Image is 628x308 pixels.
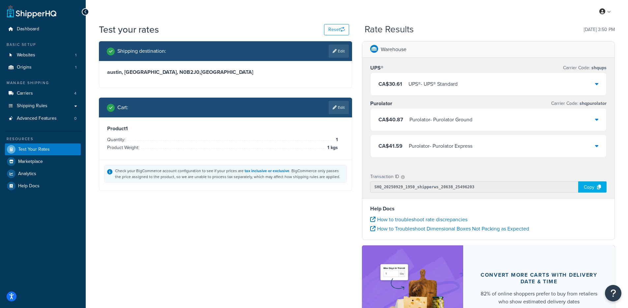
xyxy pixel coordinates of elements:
[584,25,615,34] p: [DATE] 3:50 PM
[479,272,599,285] div: Convert more carts with delivery date & time
[329,101,349,114] a: Edit
[5,87,81,100] li: Carriers
[115,168,344,180] div: Check your BigCommerce account configuration to see if your prices are . BigCommerce only passes ...
[409,141,472,151] div: Purolator - Purolator Express
[370,225,529,232] a: How to Troubleshoot Dimensional Boxes Not Packing as Expected
[551,99,607,108] p: Carrier Code:
[365,24,414,35] h2: Rate Results
[378,142,403,150] span: CA$41.59
[5,143,81,155] a: Test Your Rates
[107,144,141,151] span: Product Weight:
[17,26,39,32] span: Dashboard
[408,79,458,89] div: UPS® - UPS® Standard
[99,23,159,36] h1: Test your rates
[17,103,47,109] span: Shipping Rules
[370,100,392,107] h3: Purolator
[5,23,81,35] a: Dashboard
[563,63,607,73] p: Carrier Code:
[5,49,81,61] a: Websites1
[18,159,43,165] span: Marketplace
[370,172,399,181] p: Transaction ID
[370,216,467,223] a: How to troubleshoot rate discrepancies
[378,116,403,123] span: CA$40.87
[378,80,402,88] span: CA$30.61
[17,65,32,70] span: Origins
[18,183,40,189] span: Help Docs
[578,100,607,107] span: shqpurolator
[370,65,383,71] h3: UPS®
[107,125,344,132] h3: Product 1
[5,80,81,86] div: Manage Shipping
[17,91,33,96] span: Carriers
[74,91,76,96] span: 4
[479,290,599,306] div: 82% of online shoppers prefer to buy from retailers who show estimated delivery dates
[5,180,81,192] a: Help Docs
[107,136,127,143] span: Quantity:
[326,144,338,152] span: 1 kgs
[18,171,36,177] span: Analytics
[245,168,289,174] a: tax inclusive or exclusive
[605,285,621,301] button: Open Resource Center
[17,52,35,58] span: Websites
[75,65,76,70] span: 1
[5,49,81,61] li: Websites
[5,87,81,100] a: Carriers4
[75,52,76,58] span: 1
[381,45,406,54] p: Warehouse
[5,42,81,47] div: Basic Setup
[334,136,338,144] span: 1
[5,112,81,125] li: Advanced Features
[578,181,607,193] div: Copy
[5,168,81,180] a: Analytics
[5,136,81,142] div: Resources
[5,100,81,112] a: Shipping Rules
[5,61,81,74] a: Origins1
[5,61,81,74] li: Origins
[74,116,76,121] span: 0
[324,24,349,35] button: Reset
[17,116,57,121] span: Advanced Features
[409,115,472,124] div: Purolator - Purolator Ground
[107,69,344,76] h3: austin, [GEOGRAPHIC_DATA], N0B2J0 , [GEOGRAPHIC_DATA]
[329,45,349,58] a: Edit
[5,112,81,125] a: Advanced Features0
[117,105,128,110] h2: Cart :
[370,205,607,213] h4: Help Docs
[117,48,166,54] h2: Shipping destination :
[18,147,50,152] span: Test Your Rates
[5,156,81,168] a: Marketplace
[590,64,607,71] span: shqups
